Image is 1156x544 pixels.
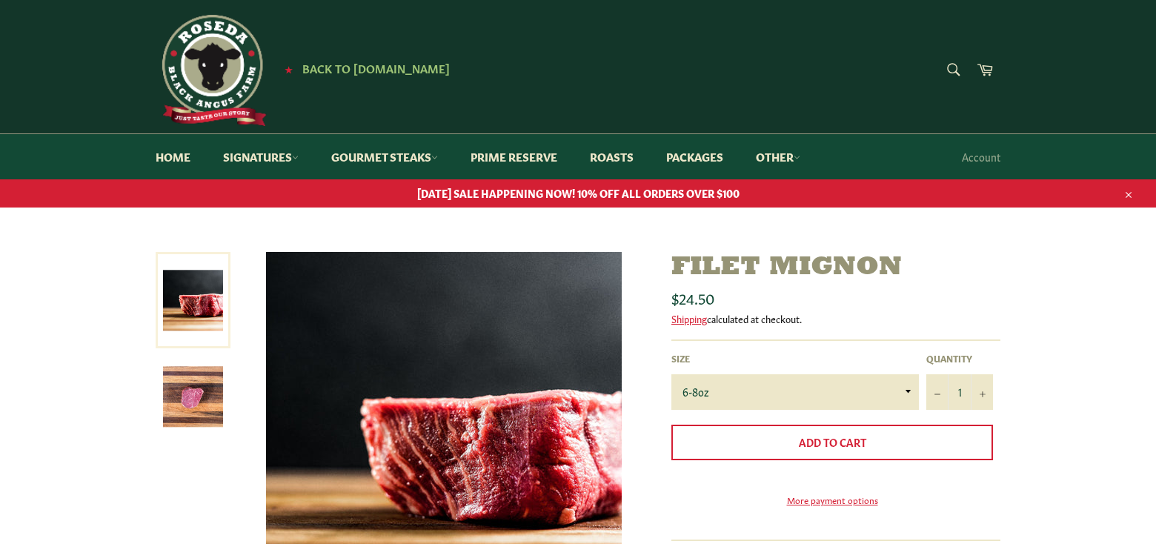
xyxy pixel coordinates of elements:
button: Add to Cart [671,425,993,460]
a: ★ Back to [DOMAIN_NAME] [277,63,450,75]
span: Back to [DOMAIN_NAME] [302,60,450,76]
label: Quantity [926,352,993,365]
a: Shipping [671,311,707,325]
a: More payment options [671,494,993,506]
div: calculated at checkout. [671,312,1000,325]
img: Filet Mignon [163,367,223,427]
a: Packages [651,134,738,179]
img: Roseda Beef [156,15,267,126]
a: Home [141,134,205,179]
button: Reduce item quantity by one [926,374,949,410]
a: Other [741,134,815,179]
a: Signatures [208,134,313,179]
label: Size [671,352,919,365]
a: Roasts [575,134,648,179]
a: Prime Reserve [456,134,572,179]
h1: Filet Mignon [671,252,1000,284]
a: Gourmet Steaks [316,134,453,179]
span: Add to Cart [799,434,866,449]
span: ★ [285,63,293,75]
span: $24.50 [671,287,714,308]
a: Account [954,135,1008,179]
button: Increase item quantity by one [971,374,993,410]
